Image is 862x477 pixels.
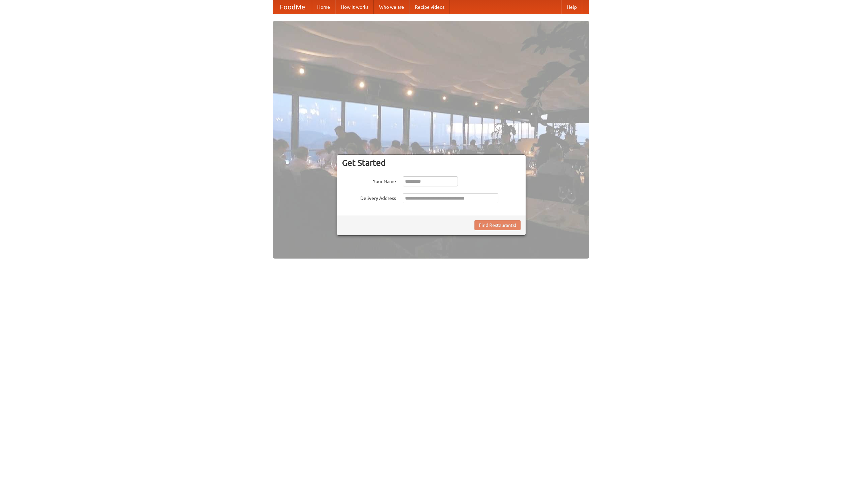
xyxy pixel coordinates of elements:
a: Who we are [374,0,409,14]
a: FoodMe [273,0,312,14]
a: Recipe videos [409,0,450,14]
a: Help [561,0,582,14]
button: Find Restaurants! [474,220,521,230]
a: How it works [335,0,374,14]
label: Delivery Address [342,193,396,202]
label: Your Name [342,176,396,185]
h3: Get Started [342,158,521,168]
a: Home [312,0,335,14]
